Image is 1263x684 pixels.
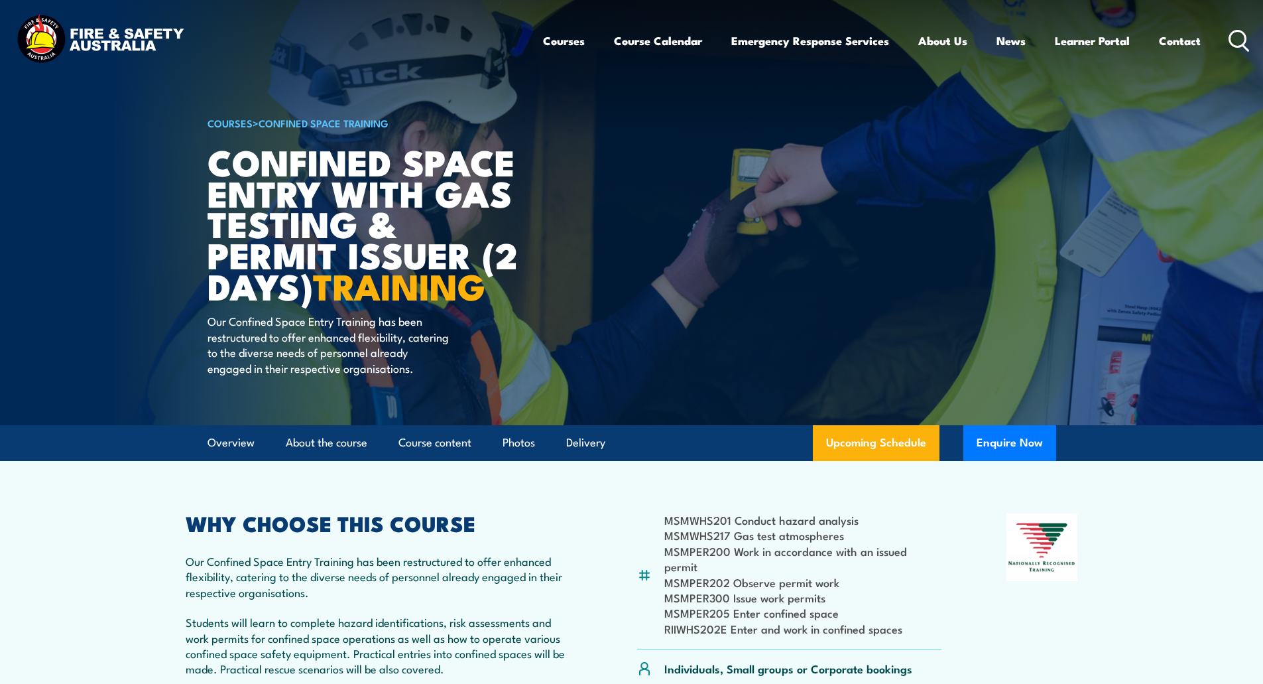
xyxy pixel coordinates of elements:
[186,614,573,677] p: Students will learn to complete hazard identifications, risk assessments and work permits for con...
[186,513,573,532] h2: WHY CHOOSE THIS COURSE
[1006,513,1078,581] img: Nationally Recognised Training logo.
[664,512,942,527] li: MSMWHS201 Conduct hazard analysis
[664,543,942,575] li: MSMPER200 Work in accordance with an issued permit
[208,115,535,131] h6: >
[963,425,1056,461] button: Enquire Now
[813,425,939,461] a: Upcoming Schedule
[664,527,942,543] li: MSMWHS217 Gas test atmospheres
[1055,23,1130,58] a: Learner Portal
[566,425,605,460] a: Delivery
[664,621,942,636] li: RIIWHS202E Enter and work in confined spaces
[208,115,253,130] a: COURSES
[398,425,471,460] a: Course content
[1159,23,1201,58] a: Contact
[259,115,389,130] a: Confined Space Training
[313,257,485,312] strong: TRAINING
[996,23,1026,58] a: News
[543,23,585,58] a: Courses
[664,590,942,605] li: MSMPER300 Issue work permits
[208,425,255,460] a: Overview
[731,23,889,58] a: Emergency Response Services
[664,605,942,620] li: MSMPER205 Enter confined space
[186,553,573,600] p: Our Confined Space Entry Training has been restructured to offer enhanced flexibility, catering t...
[918,23,967,58] a: About Us
[286,425,367,460] a: About the course
[208,146,535,301] h1: Confined Space Entry with Gas Testing & Permit Issuer (2 days)
[208,313,450,376] p: Our Confined Space Entry Training has been restructured to offer enhanced flexibility, catering t...
[664,661,912,676] p: Individuals, Small groups or Corporate bookings
[664,575,942,590] li: MSMPER202 Observe permit work
[503,425,535,460] a: Photos
[614,23,702,58] a: Course Calendar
